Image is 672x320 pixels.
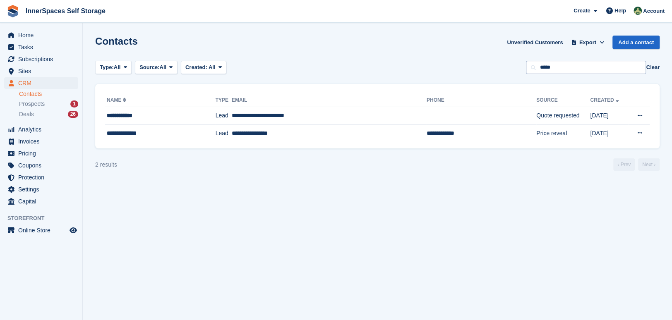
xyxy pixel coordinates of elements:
a: menu [4,184,78,195]
button: Type: All [95,61,132,74]
button: Clear [646,63,660,72]
a: Contacts [19,90,78,98]
span: Created: [185,64,207,70]
th: Source [536,94,590,107]
span: Coupons [18,160,68,171]
a: menu [4,77,78,89]
span: Deals [19,110,34,118]
span: Storefront [7,214,82,222]
a: Created [590,97,620,103]
span: CRM [18,77,68,89]
img: Paula Amey [634,7,642,15]
span: Subscriptions [18,53,68,65]
a: menu [4,29,78,41]
span: Export [579,38,596,47]
span: All [209,64,216,70]
a: menu [4,136,78,147]
span: Home [18,29,68,41]
a: menu [4,124,78,135]
h1: Contacts [95,36,138,47]
span: Sites [18,65,68,77]
span: Type: [100,63,114,72]
a: Name [107,97,128,103]
span: Online Store [18,224,68,236]
th: Phone [427,94,536,107]
button: Created: All [181,61,226,74]
a: Preview store [68,225,78,235]
a: Previous [613,158,635,171]
div: 2 results [95,160,117,169]
a: Next [638,158,660,171]
a: menu [4,41,78,53]
span: Create [574,7,590,15]
span: Invoices [18,136,68,147]
a: menu [4,53,78,65]
a: menu [4,160,78,171]
div: 1 [70,100,78,107]
a: menu [4,65,78,77]
a: menu [4,148,78,159]
td: Lead [216,107,232,125]
th: Type [216,94,232,107]
span: Source: [139,63,159,72]
a: menu [4,196,78,207]
button: Export [569,36,606,49]
td: Quote requested [536,107,590,125]
span: All [160,63,167,72]
td: [DATE] [590,124,628,142]
a: Unverified Customers [504,36,566,49]
a: Add a contact [612,36,660,49]
a: InnerSpaces Self Storage [22,4,109,18]
span: Protection [18,172,68,183]
span: Capital [18,196,68,207]
img: stora-icon-8386f47178a22dfd0bd8f6a31ec36ba5ce8667c1dd55bd0f319d3a0aa187defe.svg [7,5,19,17]
nav: Page [612,158,661,171]
span: Analytics [18,124,68,135]
a: menu [4,172,78,183]
td: Lead [216,124,232,142]
th: Email [232,94,427,107]
span: Prospects [19,100,45,108]
span: Tasks [18,41,68,53]
span: All [114,63,121,72]
a: Deals 26 [19,110,78,119]
td: [DATE] [590,107,628,125]
button: Source: All [135,61,178,74]
a: menu [4,224,78,236]
span: Help [614,7,626,15]
a: Prospects 1 [19,100,78,108]
span: Pricing [18,148,68,159]
div: 26 [68,111,78,118]
span: Settings [18,184,68,195]
span: Account [643,7,665,15]
td: Price reveal [536,124,590,142]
